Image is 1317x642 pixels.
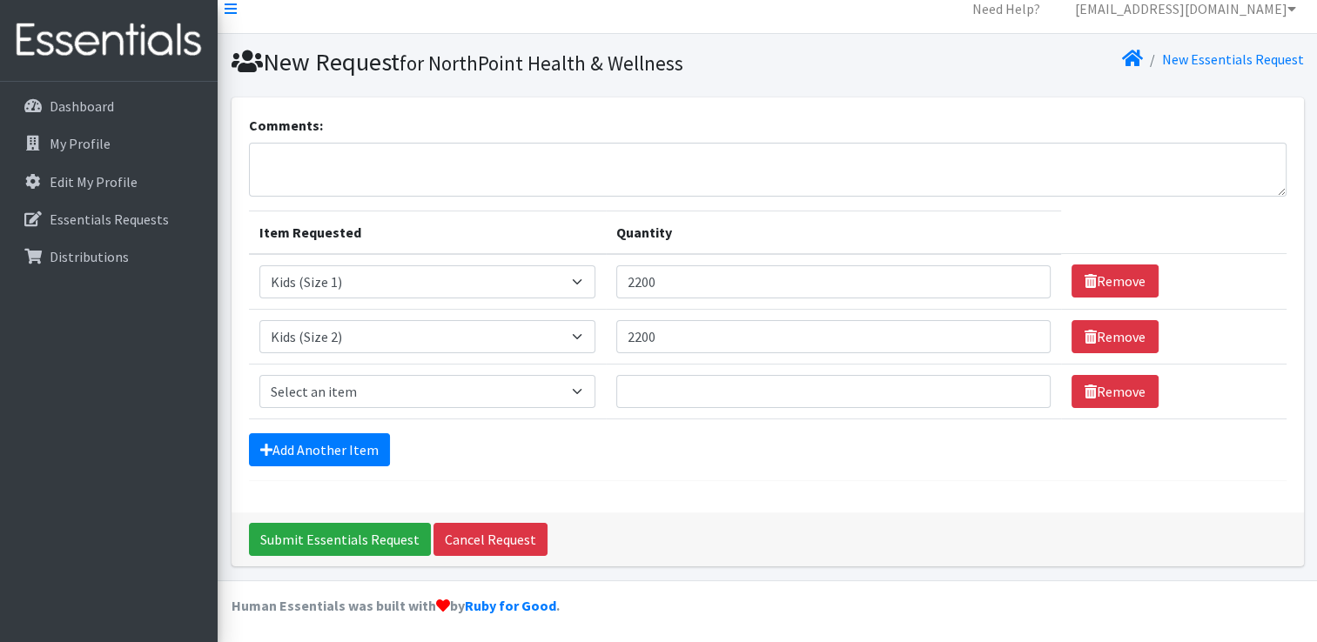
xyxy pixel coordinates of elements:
a: Edit My Profile [7,164,211,199]
a: Ruby for Good [465,597,556,614]
label: Comments: [249,115,323,136]
p: My Profile [50,135,111,152]
a: Remove [1072,264,1159,298]
p: Essentials Requests [50,211,169,228]
a: Cancel Request [433,523,548,556]
small: for NorthPoint Health & Wellness [400,50,683,76]
p: Dashboard [50,97,114,115]
a: My Profile [7,126,211,161]
a: Essentials Requests [7,202,211,237]
p: Edit My Profile [50,173,138,191]
h1: New Request [232,47,762,77]
a: Remove [1072,320,1159,353]
th: Item Requested [249,211,607,254]
a: New Essentials Request [1162,50,1304,68]
img: HumanEssentials [7,11,211,70]
a: Add Another Item [249,433,390,466]
input: Submit Essentials Request [249,523,431,556]
th: Quantity [606,211,1061,254]
p: Distributions [50,248,129,265]
a: Distributions [7,239,211,274]
a: Dashboard [7,89,211,124]
strong: Human Essentials was built with by . [232,597,560,614]
a: Remove [1072,375,1159,408]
